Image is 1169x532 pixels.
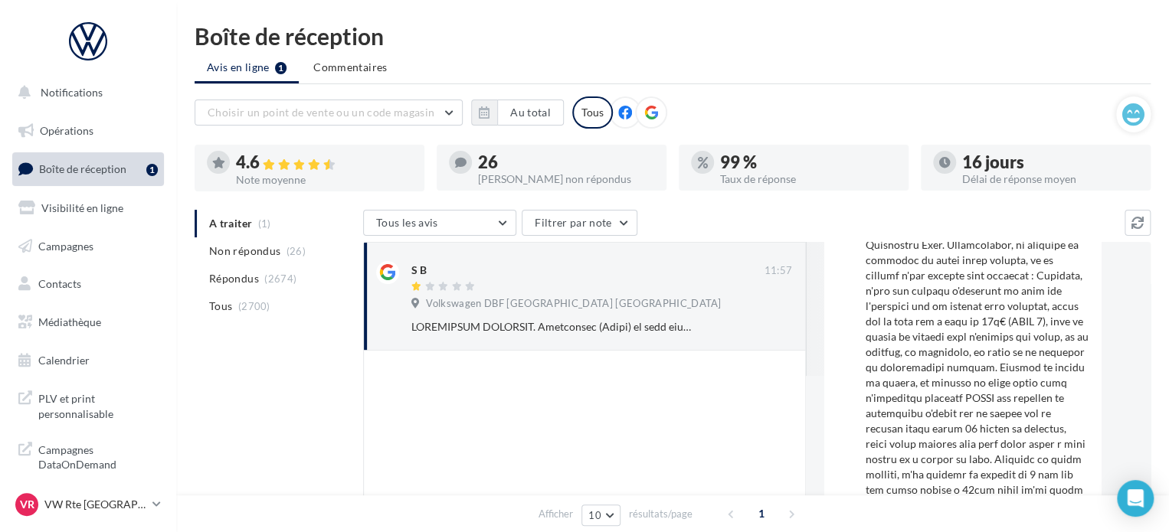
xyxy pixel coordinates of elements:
div: Délai de réponse moyen [962,174,1138,184]
span: Boîte de réception [39,162,126,175]
button: Au total [497,100,564,126]
span: 10 [588,509,601,521]
div: LOREMIPSUM DOLORSIT. Ametconsec (Adipi) el sedd eiusmodte inci UTLABORE et DOLOREMAGN . Al enim a... [411,319,693,335]
a: Visibilité en ligne [9,192,167,224]
button: Choisir un point de vente ou un code magasin [195,100,463,126]
button: Tous les avis [363,210,516,236]
span: 11:57 [764,264,792,278]
a: Médiathèque [9,306,167,338]
span: Tous [209,299,232,314]
div: 4.6 [236,154,412,171]
span: (2674) [264,273,296,285]
button: 10 [581,504,621,526]
span: Choisir un point de vente ou un code magasin [208,106,434,119]
div: Boîte de réception [195,24,1151,47]
a: PLV et print personnalisable [9,382,167,427]
span: résultats/page [629,507,693,521]
a: Campagnes DataOnDemand [9,433,167,478]
span: Campagnes DataOnDemand [38,439,158,472]
span: Calendrier [38,354,90,367]
span: (2700) [238,300,270,312]
span: Répondus [209,271,259,286]
div: Taux de réponse [720,174,896,184]
a: Campagnes [9,230,167,263]
span: 1 [749,501,774,526]
span: Contacts [38,277,81,290]
a: Calendrier [9,344,167,377]
button: Au total [471,100,564,126]
div: 26 [478,154,654,171]
span: Commentaires [313,60,387,75]
div: 16 jours [962,154,1138,171]
span: Non répondus [209,243,280,259]
span: Volkswagen DBF [GEOGRAPHIC_DATA] [GEOGRAPHIC_DATA] [426,297,721,311]
span: Notifications [41,86,103,99]
div: Note moyenne [236,175,412,185]
span: Campagnes [38,239,93,252]
span: VR [20,497,34,512]
a: Opérations [9,115,167,147]
div: 1 [146,164,158,176]
span: PLV et print personnalisable [38,388,158,421]
span: (26) [287,245,306,257]
div: [PERSON_NAME] non répondus [478,174,654,184]
span: Médiathèque [38,315,101,328]
a: Boîte de réception1 [9,152,167,185]
a: Contacts [9,268,167,300]
span: Opérations [40,124,93,137]
span: Visibilité en ligne [41,201,123,214]
span: Afficher [539,507,573,521]
div: Open Intercom Messenger [1117,480,1154,517]
button: Filtrer par note [522,210,637,236]
span: Tous les avis [376,216,438,229]
div: S B [411,263,427,278]
a: VR VW Rte [GEOGRAPHIC_DATA] [12,490,164,519]
button: Notifications [9,77,161,109]
div: 99 % [720,154,896,171]
div: Tous [572,96,613,129]
p: VW Rte [GEOGRAPHIC_DATA] [44,497,146,512]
